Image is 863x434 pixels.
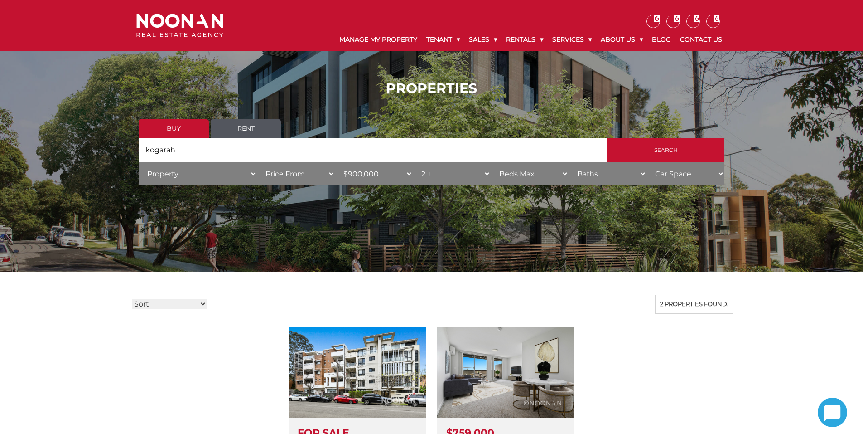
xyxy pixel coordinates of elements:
a: Blog [647,28,675,51]
a: About Us [596,28,647,51]
h1: PROPERTIES [139,80,724,97]
a: Sales [464,28,501,51]
a: Contact Us [675,28,727,51]
a: Rent [211,119,281,138]
select: Sort Listings [132,299,207,309]
a: Rentals [501,28,548,51]
a: Buy [139,119,209,138]
img: Noonan Real Estate Agency [136,14,223,38]
a: Tenant [422,28,464,51]
a: Services [548,28,596,51]
input: Search by suburb, postcode or area [139,138,607,162]
a: Manage My Property [335,28,422,51]
div: 2 properties found. [655,295,733,314]
input: Search [607,138,724,162]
